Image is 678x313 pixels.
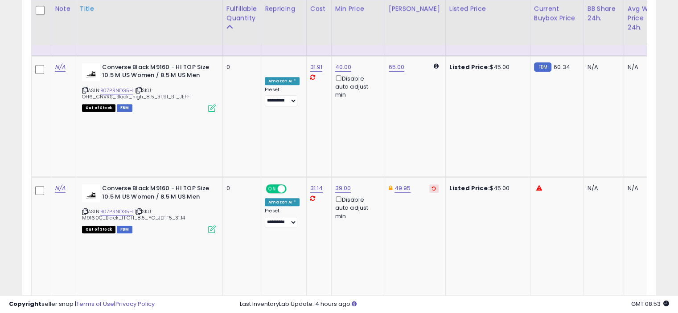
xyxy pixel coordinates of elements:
[394,184,411,193] a: 49.95
[82,87,190,100] span: | SKU: OH6_CNVRS_Black_high_8.5_31.91_BT_JEFF
[265,4,303,13] div: Repricing
[588,184,617,192] div: N/A
[310,184,323,193] a: 31.14
[628,63,657,71] div: N/A
[76,300,114,308] a: Terms of Use
[55,63,66,72] a: N/A
[631,300,669,308] span: 2025-08-18 08:53 GMT
[449,184,490,192] b: Listed Price:
[588,4,620,23] div: BB Share 24h.
[102,184,210,203] b: Converse Black M9160 - HI TOP Size 10.5 M US Women / 8.5 M US Men
[9,300,155,309] div: seller snap | |
[534,4,580,23] div: Current Buybox Price
[265,87,300,107] div: Preset:
[265,208,300,228] div: Preset:
[82,226,115,233] span: All listings that are currently out of stock and unavailable for purchase on Amazon
[265,77,300,85] div: Amazon AI *
[82,184,216,232] div: ASIN:
[588,63,617,71] div: N/A
[335,195,378,220] div: Disable auto adjust min
[335,63,352,72] a: 40.00
[9,300,41,308] strong: Copyright
[82,184,100,202] img: 31seOimruGL._SL40_.jpg
[265,198,300,206] div: Amazon AI *
[226,63,254,71] div: 0
[449,63,523,71] div: $45.00
[310,4,328,13] div: Cost
[389,4,442,13] div: [PERSON_NAME]
[335,73,378,99] div: Disable auto adjust min
[82,208,185,221] span: | SKU: M9160C_Black_HIGH_8.5_YC_JEFF5_31.14
[554,63,570,71] span: 60.34
[310,63,323,72] a: 31.91
[449,184,523,192] div: $45.00
[117,226,133,233] span: FBM
[285,185,300,193] span: OFF
[335,184,351,193] a: 39.00
[628,4,660,32] div: Avg Win Price 24h.
[534,62,551,72] small: FBM
[115,300,155,308] a: Privacy Policy
[55,4,72,13] div: Note
[80,4,219,13] div: Title
[240,300,669,309] div: Last InventoryLab Update: 4 hours ago.
[82,63,216,111] div: ASIN:
[55,184,66,193] a: N/A
[117,104,133,112] span: FBM
[226,184,254,192] div: 0
[335,4,381,13] div: Min Price
[449,63,490,71] b: Listed Price:
[82,63,100,81] img: 31seOimruGL._SL40_.jpg
[82,104,115,112] span: All listings that are currently out of stock and unavailable for purchase on Amazon
[226,4,257,23] div: Fulfillable Quantity
[100,87,133,94] a: B07PRNDG5H
[628,184,657,192] div: N/A
[389,63,405,72] a: 65.00
[100,208,133,215] a: B07PRNDG5H
[449,4,526,13] div: Listed Price
[267,185,278,193] span: ON
[102,63,210,82] b: Converse Black M9160 - HI TOP Size 10.5 M US Women / 8.5 M US Men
